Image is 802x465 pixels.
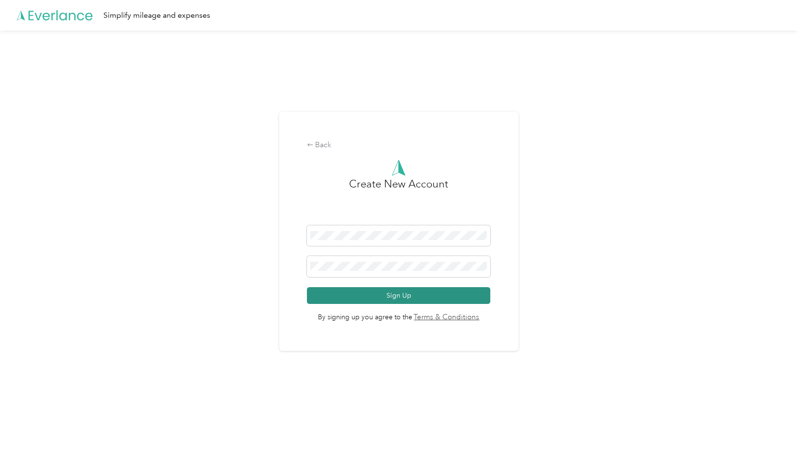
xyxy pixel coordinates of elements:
div: Simplify mileage and expenses [103,10,210,22]
span: By signing up you agree to the [307,304,491,323]
div: Back [307,139,491,151]
button: Sign Up [307,287,491,304]
a: Terms & Conditions [412,312,480,323]
h3: Create New Account [349,176,448,225]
